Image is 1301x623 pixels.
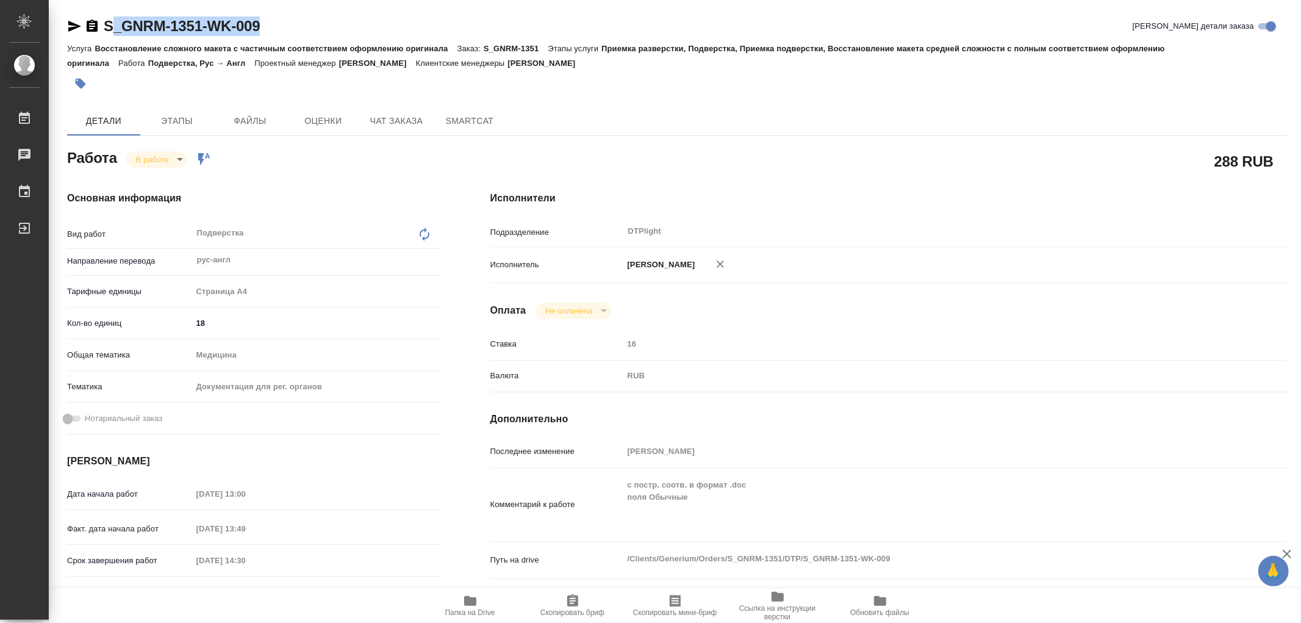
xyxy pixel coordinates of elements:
p: Ставка [490,338,623,350]
p: Восстановление сложного макета с частичным соответствием оформлению оригинала [95,44,457,53]
textarea: с постр. соотв. в формат .doc поля Обычные [623,475,1221,532]
p: S_GNRM-1351 [484,44,548,53]
button: 🙏 [1258,556,1289,586]
button: Удалить исполнителя [707,251,734,278]
div: Страница А4 [192,281,442,302]
p: Последнее изменение [490,445,623,458]
h4: Оплата [490,303,526,318]
h4: Основная информация [67,191,442,206]
p: Вид работ [67,228,192,240]
p: [PERSON_NAME] [623,259,695,271]
input: Пустое поле [623,442,1221,460]
p: [PERSON_NAME] [507,59,584,68]
p: Подразделение [490,226,623,239]
span: 🙏 [1263,558,1284,584]
p: Заказ: [457,44,484,53]
p: Комментарий к работе [490,499,623,511]
input: Пустое поле [192,520,299,538]
p: Общая тематика [67,349,192,361]
span: Скопировать мини-бриф [633,608,717,617]
p: Срок завершения работ [67,555,192,567]
textarea: /Clients/Generium/Orders/S_GNRM-1351/DTP/S_GNRM-1351-WK-009 [623,549,1221,569]
p: Путь на drive [490,554,623,566]
p: Проектный менеджер [254,59,339,68]
p: Услуга [67,44,95,53]
p: Приемка разверстки, Подверстка, Приемка подверстки, Восстановление макета средней сложности с пол... [67,44,1165,68]
span: Нотариальный заказ [85,412,162,425]
p: Валюта [490,370,623,382]
h4: Исполнители [490,191,1288,206]
h4: [PERSON_NAME] [67,454,442,469]
input: Пустое поле [623,335,1221,353]
input: ✎ Введи что-нибудь [192,314,442,332]
input: Пустое поле [192,552,299,569]
span: Детали [74,113,133,129]
button: Скопировать ссылку для ЯМессенджера [67,19,82,34]
p: Факт. дата начала работ [67,523,192,535]
div: RUB [623,366,1221,386]
span: Скопировать бриф [540,608,604,617]
p: Тарифные единицы [67,286,192,298]
p: Исполнитель [490,259,623,271]
button: В работе [132,154,173,165]
p: Кол-во единиц [67,317,192,330]
p: Дата начала работ [67,488,192,500]
span: Чат заказа [367,113,426,129]
p: Клиентские менеджеры [416,59,508,68]
div: В работе [536,303,611,319]
button: Обновить файлы [829,589,931,623]
button: Ссылка на инструкции верстки [726,589,829,623]
span: Обновить файлы [850,608,909,617]
div: В работе [126,151,187,168]
p: Направление перевода [67,255,192,267]
span: Папка на Drive [445,608,495,617]
p: Работа [118,59,148,68]
span: Этапы [148,113,206,129]
div: Документация для рег. органов [192,376,442,397]
div: Медицина [192,345,442,366]
span: SmartCat [440,113,499,129]
h4: Дополнительно [490,412,1288,427]
button: Папка на Drive [419,589,521,623]
span: Ссылка на инструкции верстки [734,604,822,621]
span: [PERSON_NAME] детали заказа [1133,20,1254,32]
button: Скопировать мини-бриф [624,589,726,623]
button: Добавить тэг [67,70,94,97]
p: Подверстка, Рус → Англ [148,59,255,68]
a: S_GNRM-1351-WK-009 [104,18,260,34]
span: Оценки [294,113,353,129]
p: Тематика [67,381,192,393]
button: Скопировать ссылку [85,19,99,34]
p: [PERSON_NAME] [339,59,416,68]
button: Не оплачена [542,306,596,316]
span: Файлы [221,113,279,129]
h2: 288 RUB [1214,151,1274,171]
h2: Работа [67,146,117,168]
input: Пустое поле [192,485,299,503]
button: Скопировать бриф [521,589,624,623]
p: Этапы услуги [548,44,601,53]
